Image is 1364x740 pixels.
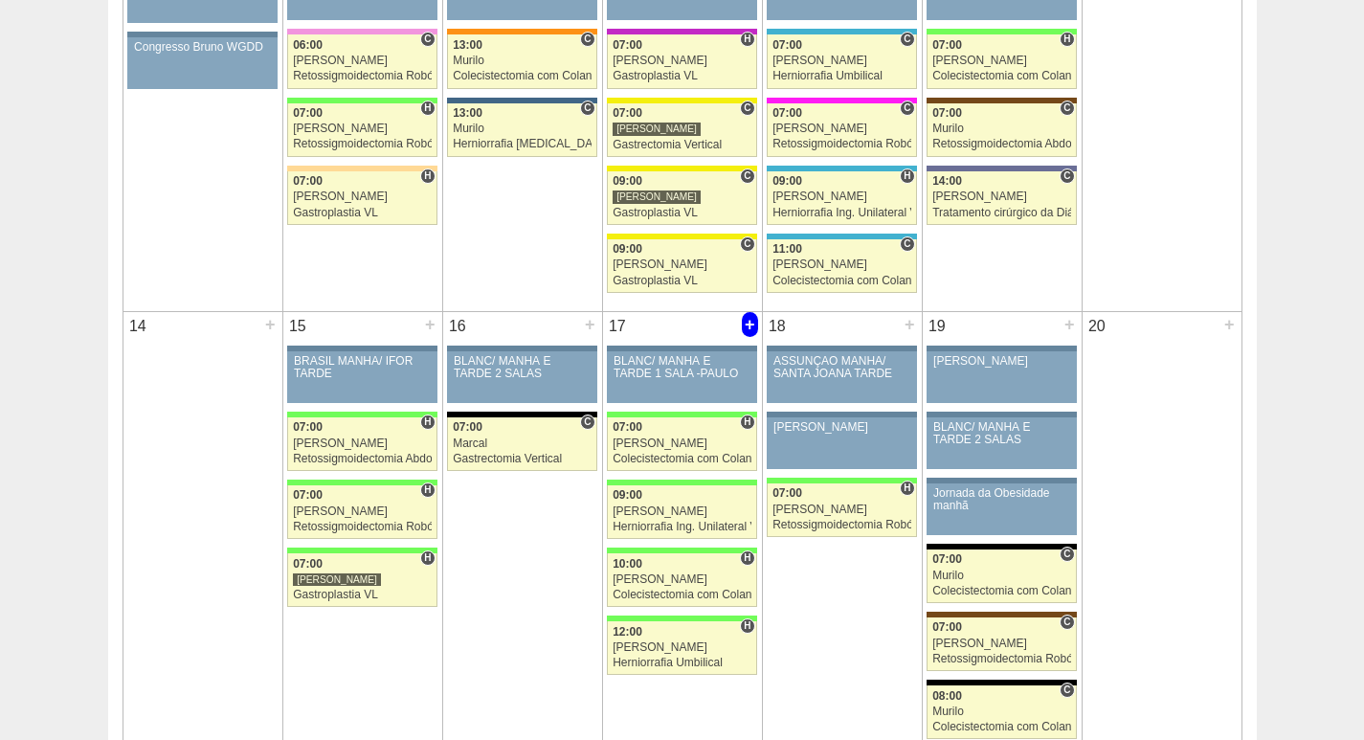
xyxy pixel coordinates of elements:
div: BLANC/ MANHÃ E TARDE 1 SALA -PAULO [614,355,750,380]
div: 19 [923,312,952,341]
span: 07:00 [293,174,323,188]
div: [PERSON_NAME] [613,122,701,136]
div: ASSUNÇÃO MANHÃ/ SANTA JOANA TARDE [773,355,910,380]
span: 06:00 [293,38,323,52]
a: H 07:00 [PERSON_NAME] Colecistectomia com Colangiografia VL [927,34,1076,88]
div: + [742,312,758,337]
span: 13:00 [453,106,482,120]
div: [PERSON_NAME] [772,504,911,516]
span: Consultório [580,32,594,47]
div: [PERSON_NAME] [293,505,432,518]
span: 07:00 [613,420,642,434]
span: 09:00 [613,242,642,256]
div: [PERSON_NAME] [772,55,911,67]
div: Key: Aviso [927,346,1076,351]
div: Tratamento cirúrgico da Diástase do reto abdomem [932,207,1071,219]
span: 07:00 [772,106,802,120]
div: 20 [1083,312,1112,341]
div: [PERSON_NAME] [293,55,432,67]
div: Key: Santa Joana [927,612,1076,617]
div: Retossigmoidectomia Abdominal VL [293,453,432,465]
div: [PERSON_NAME] [772,258,911,271]
div: Key: Brasil [607,548,756,553]
div: Key: Aviso [447,346,596,351]
a: C 13:00 Murilo Colecistectomia com Colangiografia VL [447,34,596,88]
div: Key: Pro Matre [767,98,916,103]
span: Hospital [740,618,754,634]
div: Colecistectomia com Colangiografia VL [932,70,1071,82]
span: Hospital [900,481,914,496]
span: Consultório [900,32,914,47]
span: Consultório [740,101,754,116]
span: 09:00 [613,174,642,188]
div: Gastroplastia VL [613,275,751,287]
span: Consultório [580,101,594,116]
a: BRASIL MANHÃ/ IFOR TARDE [287,351,436,403]
div: Colecistectomia com Colangiografia VL [932,585,1071,597]
div: 16 [443,312,473,341]
div: [PERSON_NAME] [293,437,432,450]
span: 07:00 [932,620,962,634]
div: Colecistectomia com Colangiografia VL [932,721,1071,733]
div: 15 [283,312,313,341]
div: Key: Aviso [287,346,436,351]
div: [PERSON_NAME] [932,55,1071,67]
span: 08:00 [932,689,962,703]
div: 17 [603,312,633,341]
a: H 07:00 [PERSON_NAME] Retossigmoidectomia Abdominal VL [287,417,436,471]
div: Murilo [932,706,1071,718]
div: [PERSON_NAME] [293,572,381,587]
span: Hospital [740,32,754,47]
span: Consultório [420,32,435,47]
span: 07:00 [453,420,482,434]
div: Retossigmoidectomia Robótica [293,138,432,150]
div: [PERSON_NAME] [932,191,1071,203]
div: [PERSON_NAME] [293,123,432,135]
a: C 14:00 [PERSON_NAME] Tratamento cirúrgico da Diástase do reto abdomem [927,171,1076,225]
div: Key: Brasil [287,412,436,417]
div: Key: Aviso [767,346,916,351]
a: C 09:00 [PERSON_NAME] Gastroplastia VL [607,171,756,225]
div: Key: Santa Rita [607,166,756,171]
div: Retossigmoidectomia Robótica [293,521,432,533]
div: Murilo [932,570,1071,582]
div: [PERSON_NAME] [293,191,432,203]
a: C 07:00 [PERSON_NAME] Herniorrafia Umbilical [767,34,916,88]
div: + [1221,312,1238,337]
div: + [1062,312,1078,337]
a: C 13:00 Murilo Herniorrafia [MEDICAL_DATA] Robótica [447,103,596,157]
span: Consultório [740,236,754,252]
span: Hospital [420,101,435,116]
a: C 06:00 [PERSON_NAME] Retossigmoidectomia Robótica [287,34,436,88]
div: Key: Neomater [767,29,916,34]
div: Gastrectomia Vertical [613,139,751,151]
div: + [902,312,918,337]
div: Key: São Luiz - Jabaquara [447,98,596,103]
div: [PERSON_NAME] [613,437,751,450]
span: Consultório [1060,547,1074,562]
div: 18 [763,312,793,341]
div: Key: Aviso [927,412,1076,417]
span: 07:00 [293,557,323,571]
div: [PERSON_NAME] [773,421,910,434]
span: 07:00 [932,106,962,120]
span: Hospital [420,168,435,184]
div: Gastroplastia VL [613,70,751,82]
div: [PERSON_NAME] [932,638,1071,650]
div: Herniorrafia Umbilical [613,657,751,669]
div: [PERSON_NAME] [933,355,1070,368]
span: 14:00 [932,174,962,188]
a: H 07:00 [PERSON_NAME] Gastroplastia VL [607,34,756,88]
div: BLANC/ MANHÃ E TARDE 2 SALAS [933,421,1070,446]
span: Hospital [1060,32,1074,47]
div: Murilo [453,123,592,135]
div: Murilo [453,55,592,67]
div: [PERSON_NAME] [613,641,751,654]
div: Key: Santa Joana [927,98,1076,103]
div: Gastroplastia VL [613,207,751,219]
span: Consultório [1060,683,1074,698]
a: C 11:00 [PERSON_NAME] Colecistectomia com Colangiografia VL [767,239,916,293]
a: H 07:00 [PERSON_NAME] Retossigmoidectomia Robótica [287,103,436,157]
div: Key: Blanc [927,544,1076,549]
a: H 10:00 [PERSON_NAME] Colecistectomia com Colangiografia VL [607,553,756,607]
